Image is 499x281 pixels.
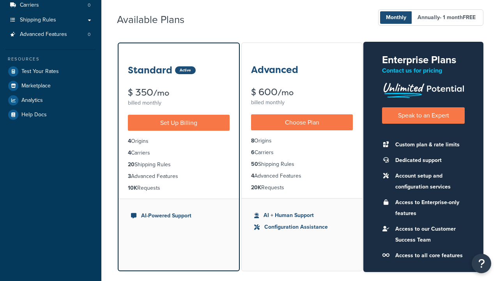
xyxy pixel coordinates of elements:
[88,31,90,38] span: 0
[251,97,353,108] div: billed monthly
[382,107,465,123] a: Speak to an Expert
[128,184,230,192] li: Requests
[440,13,476,21] span: - 1 month
[391,197,465,219] li: Access to Enterprise-only features
[128,149,230,157] li: Carriers
[251,183,353,192] li: Requests
[251,172,254,180] strong: 4
[251,65,298,75] h3: Advanced
[382,65,465,76] p: Contact us for pricing
[6,56,96,62] div: Resources
[391,155,465,166] li: Dedicated support
[380,11,412,24] span: Monthly
[254,223,350,231] li: Configuration Assistance
[175,66,196,74] div: Active
[382,54,465,66] h2: Enterprise Plans
[251,137,254,145] strong: 8
[128,137,230,146] li: Origins
[128,65,172,75] h3: Standard
[472,254,491,273] button: Open Resource Center
[20,2,39,9] span: Carriers
[20,31,67,38] span: Advanced Features
[254,211,350,220] li: AI + Human Support
[128,149,131,157] strong: 4
[128,137,131,145] strong: 4
[6,27,96,42] li: Advanced Features
[21,68,59,75] span: Test Your Rates
[153,87,169,98] small: /mo
[391,171,465,192] li: Account setup and configuration services
[251,137,353,145] li: Origins
[128,184,137,192] strong: 10K
[128,172,131,180] strong: 3
[251,172,353,180] li: Advanced Features
[20,17,56,23] span: Shipping Rules
[128,98,230,108] div: billed monthly
[6,79,96,93] a: Marketplace
[6,27,96,42] a: Advanced Features 0
[128,160,134,169] strong: 20
[6,108,96,122] a: Help Docs
[251,183,261,192] strong: 20K
[128,115,230,131] a: Set Up Billing
[412,11,481,24] span: Annually
[378,9,483,26] button: Monthly Annually- 1 monthFREE
[88,2,90,9] span: 0
[117,14,196,25] h2: Available Plans
[251,87,353,97] div: $ 600
[391,139,465,150] li: Custom plan & rate limits
[251,114,353,130] a: Choose Plan
[391,224,465,245] li: Access to our Customer Success Team
[128,88,230,98] div: $ 350
[251,148,255,157] strong: 6
[251,160,353,169] li: Shipping Rules
[391,250,465,261] li: Access to all core features
[128,172,230,181] li: Advanced Features
[251,148,353,157] li: Carriers
[251,160,258,168] strong: 50
[21,112,47,118] span: Help Docs
[128,160,230,169] li: Shipping Rules
[21,97,43,104] span: Analytics
[6,13,96,27] a: Shipping Rules
[6,93,96,107] a: Analytics
[131,212,226,220] li: AI-Powered Support
[382,80,465,98] img: Unlimited Potential
[21,83,51,89] span: Marketplace
[463,13,476,21] b: FREE
[278,87,294,98] small: /mo
[6,64,96,78] a: Test Your Rates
